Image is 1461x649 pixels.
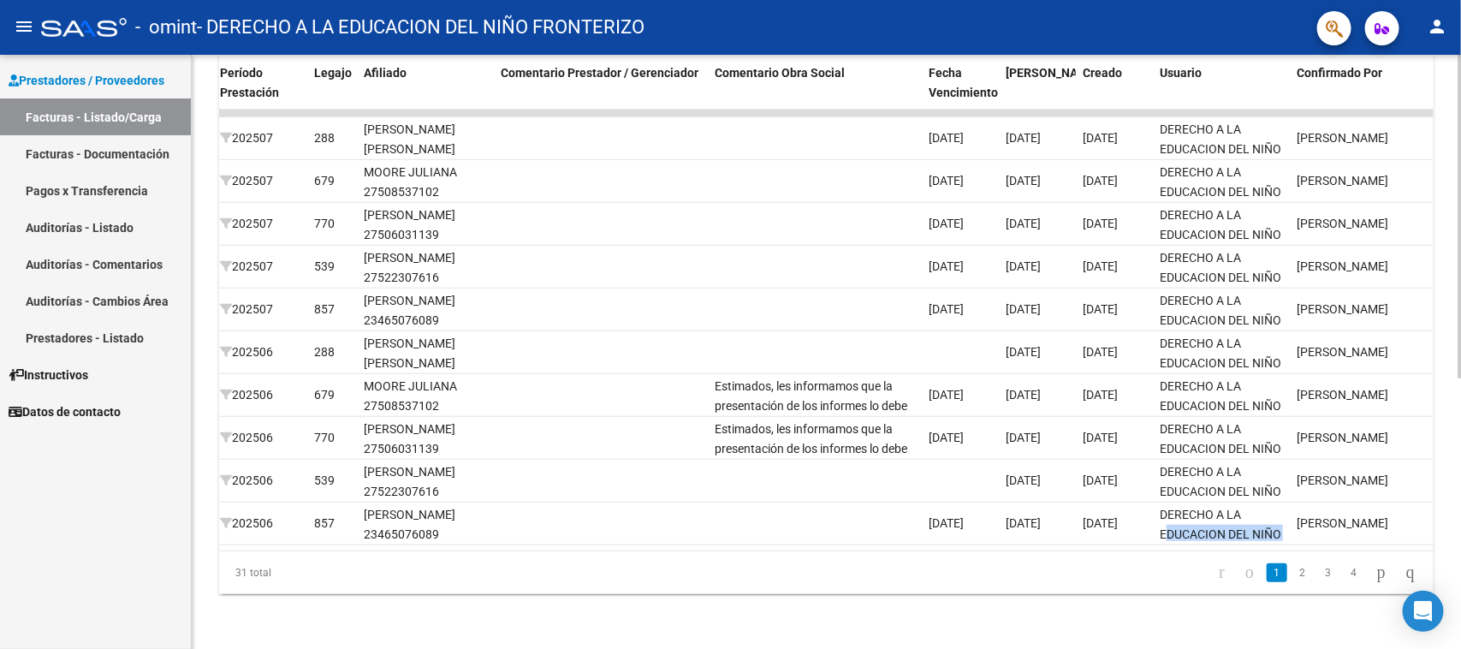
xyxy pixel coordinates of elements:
div: 539 [314,471,335,491]
span: [DATE] [1006,217,1041,230]
span: Instructivos [9,366,88,384]
span: [DATE] [1006,473,1041,487]
span: [PERSON_NAME] [1297,388,1388,402]
datatable-header-cell: Usuario [1153,55,1290,130]
span: 202506 [220,516,273,530]
span: Estimados, les informamos que la presentación de los informes lo debe hacer la o el titular a tra... [715,379,913,529]
a: 3 [1318,563,1339,582]
div: 679 [314,385,335,405]
a: go to previous page [1238,563,1262,582]
div: 288 [314,342,335,362]
div: [PERSON_NAME] 27506031139 [364,205,487,245]
span: DERECHO A LA EDUCACION DEL NIÑO FRONTERIZO [1160,508,1281,561]
div: 31 total [219,551,459,594]
datatable-header-cell: Fecha Vencimiento [922,55,999,130]
span: [DATE] [1083,131,1118,145]
span: [DATE] [1006,345,1041,359]
span: [PERSON_NAME] [1297,516,1388,530]
span: Estimados, les informamos que la presentación de los informes lo debe hacer la o el titular a tra... [715,422,913,572]
div: MOORE JULIANA 27508537102 [364,377,487,416]
span: Datos de contacto [9,402,121,421]
datatable-header-cell: Comentario Prestador / Gerenciador [494,55,708,130]
span: [DATE] [1083,516,1118,530]
span: [DATE] [929,388,964,402]
datatable-header-cell: Período Prestación [213,55,307,130]
datatable-header-cell: Creado [1076,55,1153,130]
div: 288 [314,128,335,148]
datatable-header-cell: Comentario Obra Social [708,55,922,130]
a: 1 [1267,563,1287,582]
div: [PERSON_NAME] 23465076089 [364,505,487,545]
div: [PERSON_NAME] 23465076089 [364,291,487,330]
div: 770 [314,214,335,234]
li: page 4 [1341,558,1367,587]
span: DERECHO A LA EDUCACION DEL NIÑO FRONTERIZO [1160,208,1281,261]
a: 2 [1292,563,1313,582]
span: 202507 [220,131,273,145]
span: - omint [135,9,197,46]
span: [DATE] [1006,131,1041,145]
span: DERECHO A LA EDUCACION DEL NIÑO FRONTERIZO [1160,422,1281,475]
span: [PERSON_NAME] [1297,131,1388,145]
span: Prestadores / Proveedores [9,71,164,90]
span: DERECHO A LA EDUCACION DEL NIÑO FRONTERIZO [1160,294,1281,347]
span: [DATE] [929,516,964,530]
span: DERECHO A LA EDUCACION DEL NIÑO FRONTERIZO [1160,122,1281,176]
datatable-header-cell: Afiliado [357,55,494,130]
span: Período Prestación [220,66,279,99]
span: 202506 [220,473,273,487]
div: 539 [314,257,335,277]
span: 202506 [220,345,273,359]
div: 857 [314,300,335,319]
div: [PERSON_NAME] 27506031139 [364,420,487,459]
div: Open Intercom Messenger [1403,591,1444,632]
span: [DATE] [1083,431,1118,444]
span: [DATE] [929,302,964,316]
span: [DATE] [1006,174,1041,188]
div: [PERSON_NAME] 27522307616 [364,462,487,502]
div: 770 [314,428,335,448]
datatable-header-cell: Confirmado Por [1290,55,1427,130]
span: DERECHO A LA EDUCACION DEL NIÑO FRONTERIZO [1160,251,1281,304]
div: 679 [314,171,335,191]
span: [DATE] [929,217,964,230]
span: DERECHO A LA EDUCACION DEL NIÑO FRONTERIZO [1160,165,1281,218]
li: page 3 [1315,558,1341,587]
datatable-header-cell: Fecha Confimado [999,55,1076,130]
div: [PERSON_NAME] 27522307616 [364,248,487,288]
span: DERECHO A LA EDUCACION DEL NIÑO FRONTERIZO [1160,465,1281,518]
span: Comentario Obra Social [715,66,845,80]
span: [DATE] [1083,302,1118,316]
mat-icon: menu [14,16,34,37]
span: [PERSON_NAME] [1297,302,1388,316]
div: [PERSON_NAME] [PERSON_NAME] 27512763095 [364,334,487,392]
span: Legajo [314,66,352,80]
li: page 1 [1264,558,1290,587]
span: [DATE] [1006,516,1041,530]
span: [PERSON_NAME] [1297,431,1388,444]
span: [DATE] [1006,388,1041,402]
div: [PERSON_NAME] [PERSON_NAME] 27512763095 [364,120,487,178]
span: [PERSON_NAME] [1006,66,1098,80]
a: go to first page [1211,563,1232,582]
div: MOORE JULIANA 27508537102 [364,163,487,202]
a: go to next page [1369,563,1393,582]
a: 4 [1344,563,1364,582]
span: Comentario Prestador / Gerenciador [501,66,698,80]
a: go to last page [1399,563,1422,582]
span: [DATE] [929,131,964,145]
li: page 2 [1290,558,1315,587]
div: 857 [314,514,335,533]
span: [DATE] [1083,473,1118,487]
span: [DATE] [1083,345,1118,359]
span: Afiliado [364,66,407,80]
span: [PERSON_NAME] [1297,345,1388,359]
span: 202506 [220,388,273,402]
span: [DATE] [1006,302,1041,316]
span: Creado [1083,66,1122,80]
datatable-header-cell: Legajo [307,55,357,130]
span: [DATE] [1083,259,1118,273]
span: [DATE] [929,431,964,444]
span: 202507 [220,259,273,273]
span: DERECHO A LA EDUCACION DEL NIÑO FRONTERIZO [1160,379,1281,432]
